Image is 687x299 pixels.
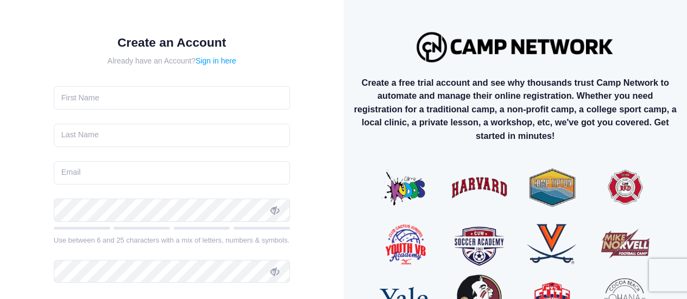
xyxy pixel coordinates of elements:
input: First Name [54,86,290,110]
input: Last Name [54,124,290,147]
div: Already have an Account? [54,55,290,67]
h1: Create an Account [54,35,290,50]
div: Use between 6 and 25 characters with a mix of letters, numbers & symbols. [54,235,290,246]
p: Create a free trial account and see why thousands trust Camp Network to automate and manage their... [352,76,678,142]
img: Logo [412,27,619,67]
input: Email [54,161,290,185]
a: Sign in here [196,56,236,65]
